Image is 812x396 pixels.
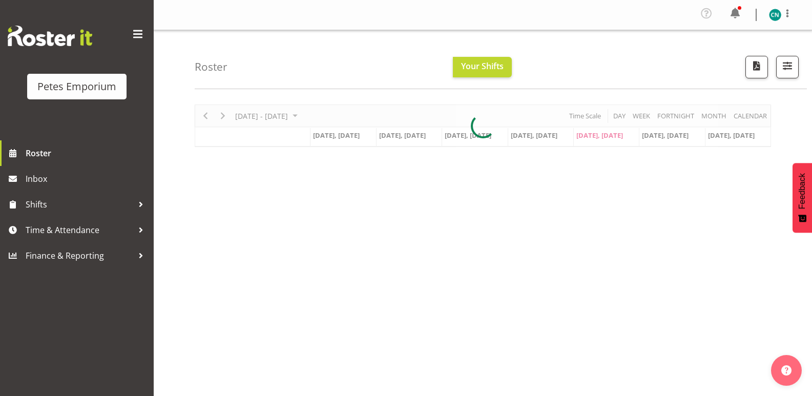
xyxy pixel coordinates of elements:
img: Rosterit website logo [8,26,92,46]
div: Petes Emporium [37,79,116,94]
span: Feedback [798,173,807,209]
button: Filter Shifts [776,56,799,78]
button: Your Shifts [453,57,512,77]
span: Time & Attendance [26,222,133,238]
button: Download a PDF of the roster according to the set date range. [745,56,768,78]
span: Inbox [26,171,149,186]
img: christine-neville11214.jpg [769,9,781,21]
span: Your Shifts [461,60,504,72]
button: Feedback - Show survey [793,163,812,233]
span: Finance & Reporting [26,248,133,263]
img: help-xxl-2.png [781,365,792,376]
span: Roster [26,145,149,161]
h4: Roster [195,61,227,73]
span: Shifts [26,197,133,212]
